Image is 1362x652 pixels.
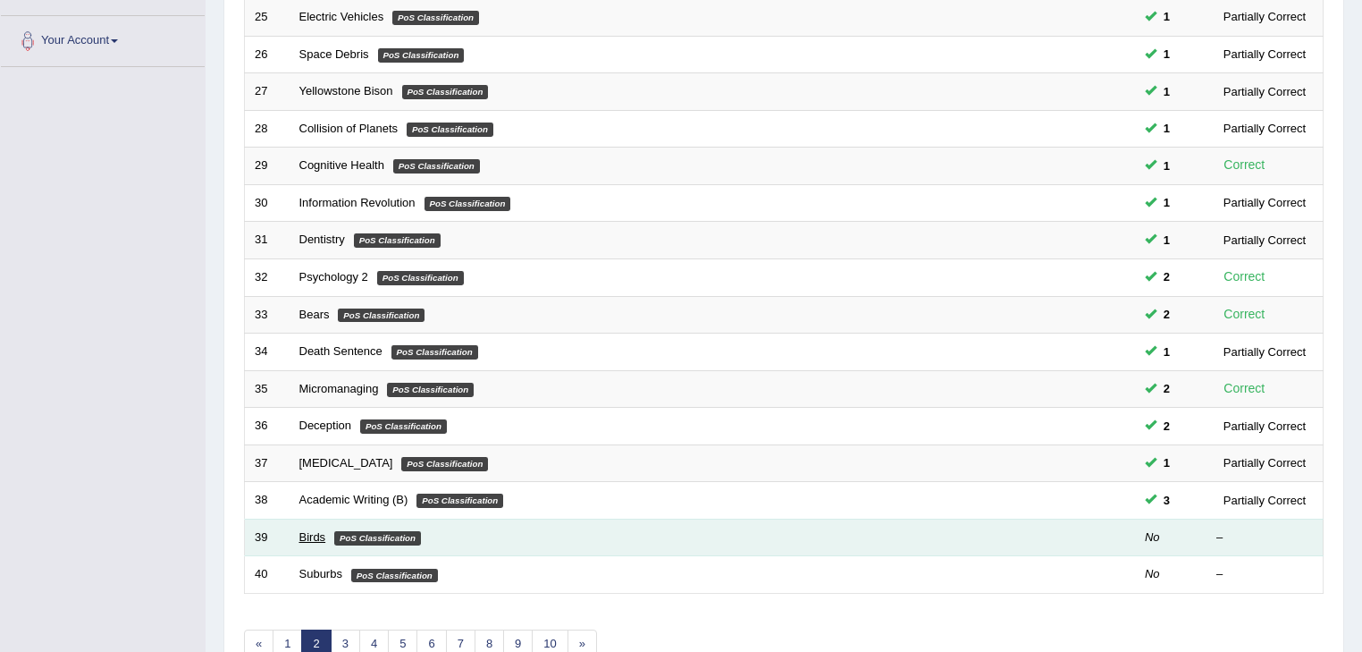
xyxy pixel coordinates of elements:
td: 29 [245,148,290,185]
span: You can still take this question [1156,305,1177,324]
a: Yellowstone Bison [299,84,393,97]
td: 38 [245,482,290,520]
span: You can still take this question [1156,82,1177,101]
div: Partially Correct [1216,119,1313,138]
em: PoS Classification [401,457,488,471]
td: 35 [245,370,290,408]
em: PoS Classification [334,531,421,546]
td: 37 [245,445,290,482]
a: Electric Vehicles [299,10,384,23]
a: Bears [299,308,330,321]
div: Correct [1216,267,1273,287]
a: Micromanaging [299,382,379,395]
td: 32 [245,258,290,296]
span: You can still take this question [1156,45,1177,64]
div: Partially Correct [1216,45,1313,64]
td: 30 [245,184,290,222]
em: PoS Classification [407,123,493,137]
div: Partially Correct [1216,343,1313,361]
span: You can still take this question [1156,417,1177,436]
em: PoS Classification [354,233,441,248]
a: Birds [299,530,326,544]
span: You can still take this question [1156,119,1177,138]
a: Space Debris [299,47,369,61]
span: You can still take this question [1156,379,1177,398]
div: – [1216,529,1313,546]
a: Cognitive Health [299,158,384,172]
td: 34 [245,334,290,371]
td: 31 [245,222,290,259]
span: You can still take this question [1156,231,1177,250]
em: PoS Classification [392,11,479,25]
div: Partially Correct [1216,231,1313,250]
a: Psychology 2 [299,270,368,284]
div: Partially Correct [1216,491,1313,510]
a: [MEDICAL_DATA] [299,456,393,470]
span: You can still take this question [1156,343,1177,361]
a: Collision of Planets [299,122,399,135]
em: PoS Classification [402,85,489,99]
span: You can still take this question [1156,491,1177,510]
a: Suburbs [299,567,342,580]
span: You can still take this question [1156,157,1177,175]
em: PoS Classification [391,345,478,360]
em: PoS Classification [377,271,464,285]
span: You can still take this question [1156,193,1177,212]
em: PoS Classification [360,419,447,434]
div: Correct [1216,378,1273,399]
em: PoS Classification [351,569,438,583]
td: 39 [245,519,290,556]
em: PoS Classification [338,309,425,323]
div: Partially Correct [1216,82,1313,101]
em: PoS Classification [387,383,474,397]
a: Academic Writing (B) [299,493,408,506]
a: Death Sentence [299,344,383,358]
div: Partially Correct [1216,193,1313,212]
td: 33 [245,296,290,334]
span: You can still take this question [1156,453,1177,472]
div: – [1216,566,1313,583]
em: PoS Classification [425,197,511,211]
span: You can still take this question [1156,7,1177,26]
td: 36 [245,408,290,445]
div: Partially Correct [1216,417,1313,436]
em: PoS Classification [393,159,480,174]
td: 27 [245,73,290,111]
em: No [1145,530,1160,544]
div: Partially Correct [1216,7,1313,26]
div: Correct [1216,304,1273,325]
em: PoS Classification [378,48,465,63]
span: You can still take this question [1156,267,1177,286]
td: 28 [245,110,290,148]
td: 40 [245,556,290,594]
td: 26 [245,36,290,73]
div: Correct [1216,155,1273,175]
div: Partially Correct [1216,453,1313,472]
a: Dentistry [299,233,345,246]
a: Deception [299,419,352,432]
em: No [1145,567,1160,580]
em: PoS Classification [416,494,503,508]
a: Information Revolution [299,196,416,209]
a: Your Account [1,16,205,61]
